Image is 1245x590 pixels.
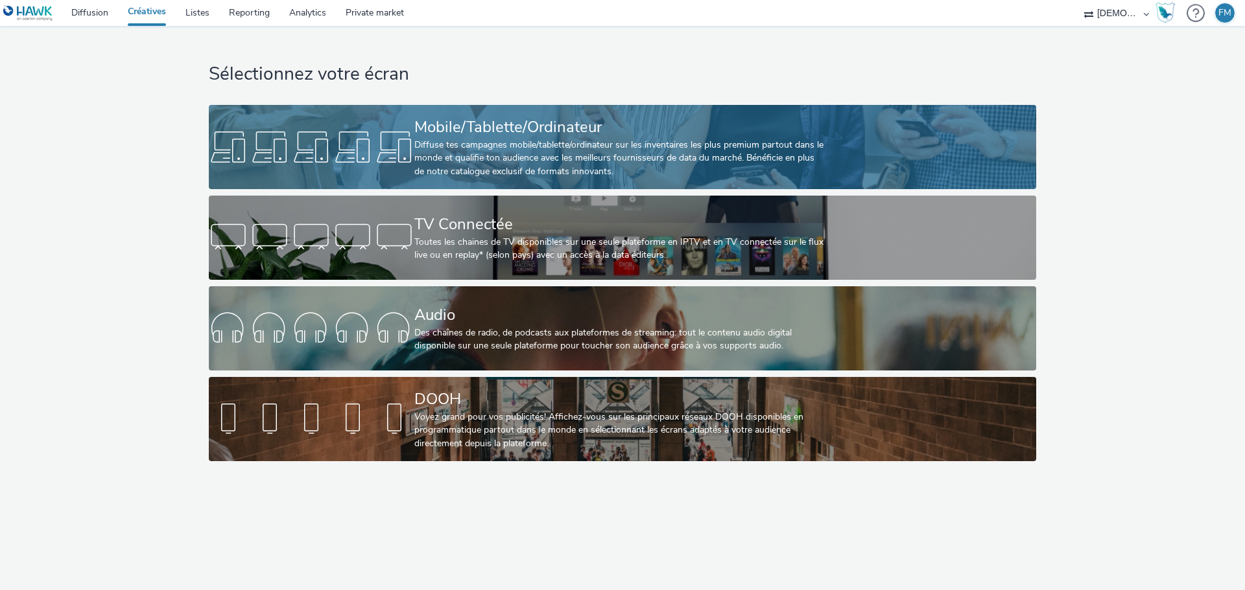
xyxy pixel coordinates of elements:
a: TV ConnectéeToutes les chaines de TV disponibles sur une seule plateforme en IPTV et en TV connec... [209,196,1036,280]
a: Mobile/Tablette/OrdinateurDiffuse tes campagnes mobile/tablette/ordinateur sur les inventaires le... [209,105,1036,189]
h1: Sélectionnez votre écran [209,62,1036,87]
div: Voyez grand pour vos publicités! Affichez-vous sur les principaux réseaux DOOH disponibles en pro... [414,411,825,450]
div: FM [1218,3,1231,23]
div: Mobile/Tablette/Ordinateur [414,116,825,139]
a: AudioDes chaînes de radio, de podcasts aux plateformes de streaming: tout le contenu audio digita... [209,286,1036,370]
a: Hawk Academy [1156,3,1180,23]
div: TV Connectée [414,213,825,236]
div: Diffuse tes campagnes mobile/tablette/ordinateur sur les inventaires les plus premium partout dan... [414,139,825,178]
div: Des chaînes de radio, de podcasts aux plateformes de streaming: tout le contenu audio digital dis... [414,326,825,353]
img: Hawk Academy [1156,3,1175,23]
div: Audio [414,304,825,326]
img: undefined Logo [3,5,53,21]
div: Toutes les chaines de TV disponibles sur une seule plateforme en IPTV et en TV connectée sur le f... [414,236,825,262]
div: DOOH [414,388,825,411]
a: DOOHVoyez grand pour vos publicités! Affichez-vous sur les principaux réseaux DOOH disponibles en... [209,377,1036,461]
